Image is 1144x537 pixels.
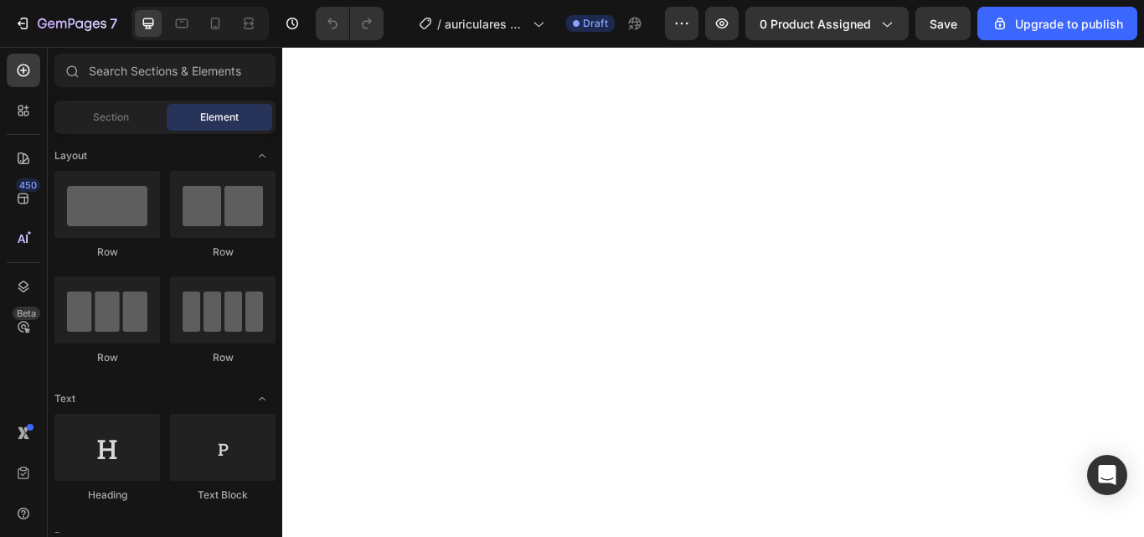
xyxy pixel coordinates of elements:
[16,178,40,192] div: 450
[170,488,276,503] div: Text Block
[54,245,160,260] div: Row
[930,17,957,31] span: Save
[437,15,441,33] span: /
[915,7,971,40] button: Save
[1087,455,1127,495] div: Open Intercom Messenger
[992,15,1123,33] div: Upgrade to publish
[249,385,276,412] span: Toggle open
[54,54,276,87] input: Search Sections & Elements
[170,350,276,365] div: Row
[583,16,608,31] span: Draft
[93,110,129,125] span: Section
[54,148,87,163] span: Layout
[54,488,160,503] div: Heading
[977,7,1137,40] button: Upgrade to publish
[110,13,117,34] p: 7
[13,307,40,320] div: Beta
[745,7,909,40] button: 0 product assigned
[54,391,75,406] span: Text
[7,7,125,40] button: 7
[316,7,384,40] div: Undo/Redo
[760,15,871,33] span: 0 product assigned
[445,15,526,33] span: auriculares y cables carga
[54,350,160,365] div: Row
[170,245,276,260] div: Row
[200,110,239,125] span: Element
[249,142,276,169] span: Toggle open
[282,47,1144,537] iframe: Design area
